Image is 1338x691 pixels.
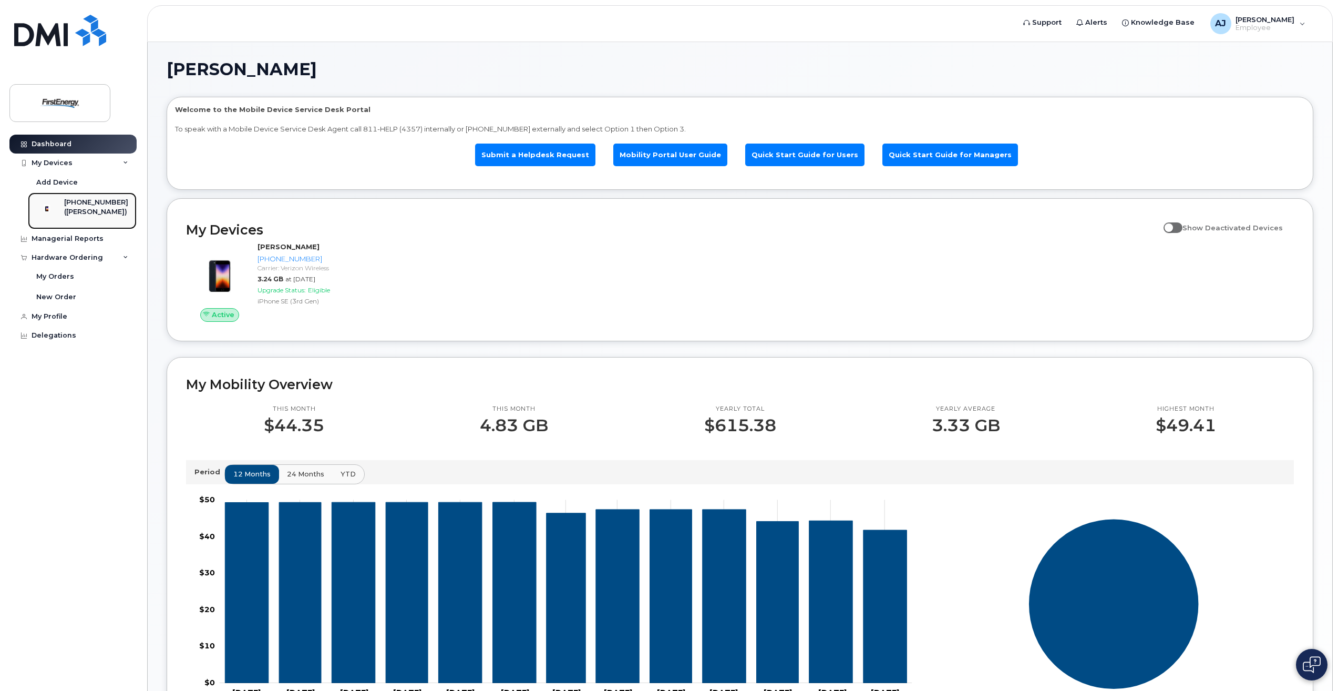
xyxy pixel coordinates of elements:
img: Open chat [1303,656,1321,673]
span: [PERSON_NAME] [167,62,317,77]
p: This month [480,405,548,413]
g: 330-603-9337 [225,503,907,684]
tspan: $40 [199,532,215,541]
span: Active [212,310,234,320]
span: at [DATE] [285,275,315,283]
span: 24 months [287,469,324,479]
p: To speak with a Mobile Device Service Desk Agent call 811-HELP (4357) internally or [PHONE_NUMBER... [175,124,1305,134]
span: Upgrade Status: [258,286,306,294]
p: This month [264,405,324,413]
div: [PHONE_NUMBER] [258,254,449,264]
span: Show Deactivated Devices [1182,223,1283,232]
p: Highest month [1156,405,1216,413]
a: Submit a Helpdesk Request [475,144,595,166]
tspan: $30 [199,568,215,578]
div: iPhone SE (3rd Gen) [258,297,449,306]
p: $49.41 [1156,416,1216,435]
a: Quick Start Guide for Users [745,144,864,166]
h2: My Mobility Overview [186,377,1294,392]
a: Quick Start Guide for Managers [882,144,1018,166]
input: Show Deactivated Devices [1164,218,1172,226]
p: Yearly average [932,405,1000,413]
g: Series [1028,519,1199,690]
div: Carrier: Verizon Wireless [258,263,449,272]
tspan: $20 [199,605,215,614]
p: Yearly total [704,405,776,413]
tspan: $0 [204,678,215,688]
strong: [PERSON_NAME] [258,242,320,251]
span: 3.24 GB [258,275,283,283]
h2: My Devices [186,222,1158,238]
p: Period [194,467,224,477]
a: Mobility Portal User Guide [613,144,727,166]
tspan: $50 [199,495,215,505]
tspan: $10 [199,642,215,651]
span: Eligible [308,286,330,294]
p: $44.35 [264,416,324,435]
img: image20231002-3703462-1angbar.jpeg [194,247,245,298]
span: YTD [341,469,356,479]
p: $615.38 [704,416,776,435]
a: Active[PERSON_NAME][PHONE_NUMBER]Carrier: Verizon Wireless3.24 GBat [DATE]Upgrade Status:Eligible... [186,242,454,322]
p: Welcome to the Mobile Device Service Desk Portal [175,105,1305,115]
p: 3.33 GB [932,416,1000,435]
p: 4.83 GB [480,416,548,435]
